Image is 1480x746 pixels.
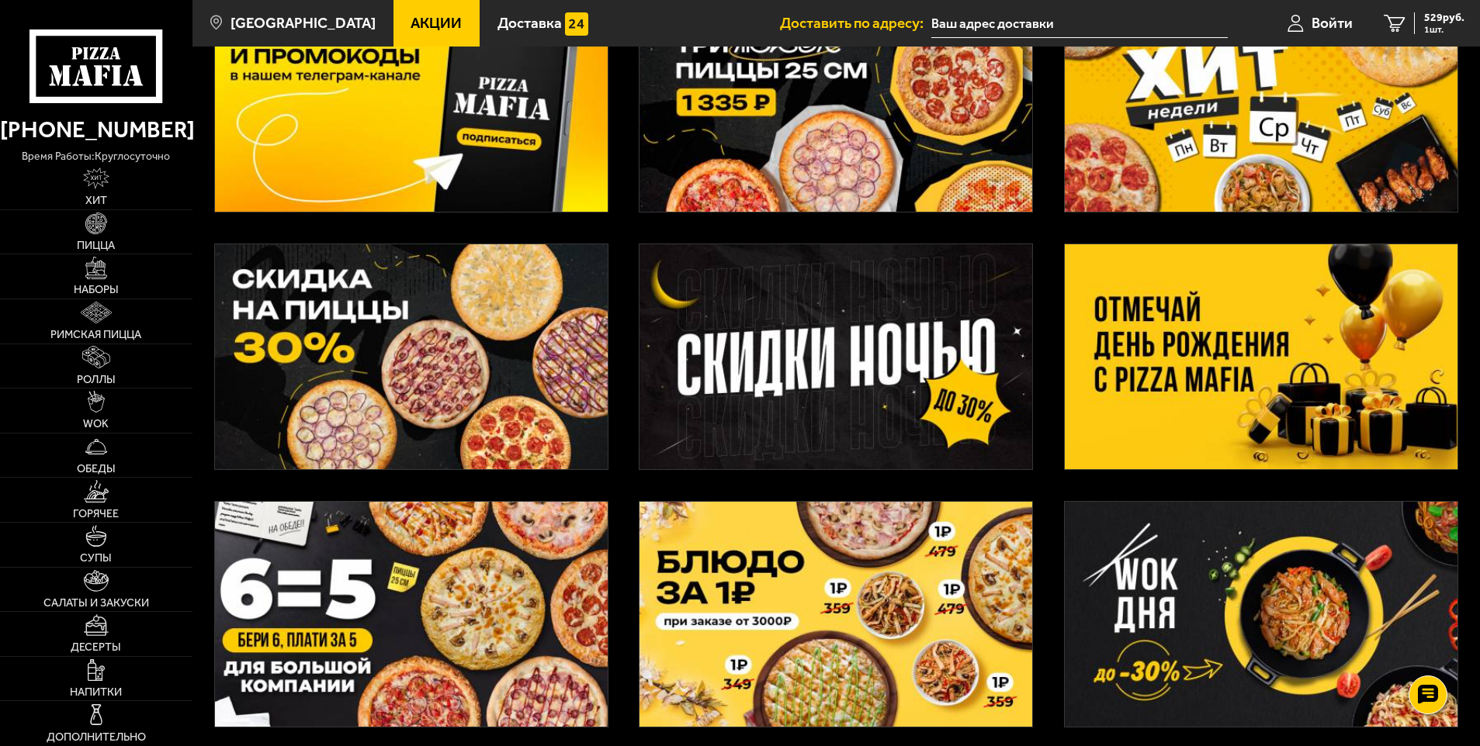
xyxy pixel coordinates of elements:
span: Наборы [74,285,119,295]
span: Супы [80,553,112,564]
span: Пицца [77,240,115,251]
span: [GEOGRAPHIC_DATA] [230,16,376,30]
span: Роллы [77,375,116,385]
input: Ваш адрес доставки [931,9,1227,38]
span: Хит [85,195,107,206]
span: Римская пицца [50,330,141,340]
span: Десерты [71,642,121,653]
span: Доставка [497,16,562,30]
span: 1 шт. [1424,25,1464,34]
span: Обеды [77,464,116,475]
span: 529 руб. [1424,12,1464,23]
span: Войти [1312,16,1353,30]
span: WOK [83,419,109,430]
img: 15daf4d41897b9f0e9f617042186c801.svg [565,12,588,36]
span: Горячее [73,509,119,520]
span: Акции [411,16,462,30]
span: Салаты и закуски [43,598,149,609]
span: Дополнительно [47,732,146,743]
span: Доставить по адресу: [780,16,931,30]
span: Напитки [70,687,122,698]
